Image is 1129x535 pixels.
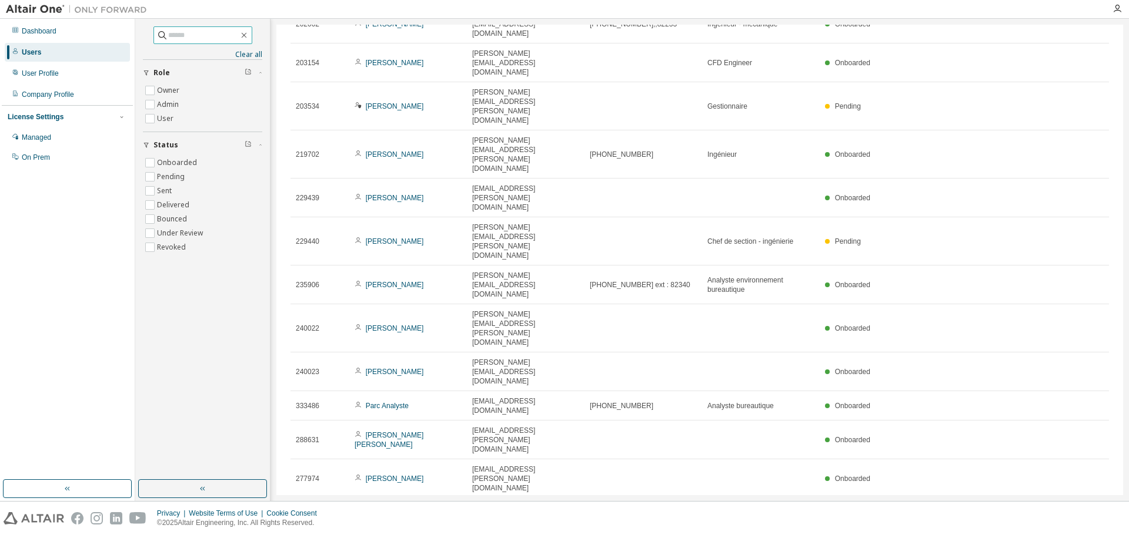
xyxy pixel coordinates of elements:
span: Onboarded [835,324,870,332]
label: Bounced [157,212,189,226]
span: 235906 [296,280,319,290]
span: [EMAIL_ADDRESS][DOMAIN_NAME] [472,396,579,415]
div: Managed [22,133,51,142]
label: User [157,112,176,126]
span: 240022 [296,324,319,333]
div: Dashboard [22,26,56,36]
div: On Prem [22,153,50,162]
a: [PERSON_NAME] [366,324,424,332]
a: Clear all [143,50,262,59]
span: 240023 [296,367,319,376]
span: [PHONE_NUMBER] [590,401,653,410]
span: Onboarded [835,59,870,67]
img: instagram.svg [91,512,103,524]
label: Sent [157,184,174,198]
p: © 2025 Altair Engineering, Inc. All Rights Reserved. [157,518,324,528]
div: Users [22,48,41,57]
span: 288631 [296,435,319,445]
a: Parc Analyste [366,402,409,410]
div: Website Terms of Use [189,509,266,518]
span: [EMAIL_ADDRESS][PERSON_NAME][DOMAIN_NAME] [472,426,579,454]
span: [PERSON_NAME][EMAIL_ADDRESS][DOMAIN_NAME] [472,358,579,386]
img: facebook.svg [71,512,83,524]
span: 333486 [296,401,319,410]
a: [PERSON_NAME] [366,59,424,67]
a: [PERSON_NAME] [366,368,424,376]
span: [PHONE_NUMBER] ext : 82340 [590,280,690,290]
span: [PERSON_NAME][EMAIL_ADDRESS][PERSON_NAME][DOMAIN_NAME] [472,309,579,347]
span: [PERSON_NAME][EMAIL_ADDRESS][PERSON_NAME][DOMAIN_NAME] [472,223,579,260]
a: [PERSON_NAME] [366,475,424,483]
label: Revoked [157,240,188,254]
span: Onboarded [835,194,870,202]
img: youtube.svg [129,512,146,524]
div: Company Profile [22,90,74,99]
span: Ingénieur [707,150,737,159]
span: [PERSON_NAME][EMAIL_ADDRESS][PERSON_NAME][DOMAIN_NAME] [472,136,579,173]
button: Status [143,132,262,158]
span: [PERSON_NAME][EMAIL_ADDRESS][PERSON_NAME][DOMAIN_NAME] [472,88,579,125]
img: altair_logo.svg [4,512,64,524]
span: Chef de section - ingénierie [707,237,793,246]
a: [PERSON_NAME] [366,281,424,289]
div: Privacy [157,509,189,518]
img: linkedin.svg [110,512,122,524]
button: Role [143,60,262,86]
span: Pending [835,237,861,245]
span: Analyste environnement bureautique [707,275,814,294]
a: [PERSON_NAME] [366,194,424,202]
span: Role [153,68,170,78]
span: Onboarded [835,150,870,159]
span: Onboarded [835,368,870,376]
span: 203154 [296,58,319,68]
label: Pending [157,170,187,184]
a: [PERSON_NAME] [366,102,424,110]
span: Onboarded [835,281,870,289]
span: Clear filter [245,68,252,78]
span: Pending [835,102,861,110]
span: Status [153,140,178,150]
span: [PERSON_NAME][EMAIL_ADDRESS][DOMAIN_NAME] [472,49,579,77]
div: Cookie Consent [266,509,323,518]
span: [PERSON_NAME][EMAIL_ADDRESS][DOMAIN_NAME] [472,271,579,299]
span: 277974 [296,474,319,483]
span: Onboarded [835,436,870,444]
span: 203534 [296,102,319,111]
span: [EMAIL_ADDRESS][PERSON_NAME][DOMAIN_NAME] [472,465,579,493]
span: CFD Engineer [707,58,752,68]
span: [EMAIL_ADDRESS][PERSON_NAME][DOMAIN_NAME] [472,184,579,212]
div: License Settings [8,112,64,122]
span: Onboarded [835,402,870,410]
label: Delivered [157,198,192,212]
img: Altair One [6,4,153,15]
span: 219702 [296,150,319,159]
a: [PERSON_NAME] [366,150,424,159]
span: 229439 [296,193,319,203]
span: Gestionnaire [707,102,747,111]
div: User Profile [22,69,59,78]
span: [PHONE_NUMBER] [590,150,653,159]
span: 229440 [296,237,319,246]
a: [PERSON_NAME] [366,237,424,245]
span: Clear filter [245,140,252,150]
a: [PERSON_NAME] [PERSON_NAME] [355,431,423,449]
label: Under Review [157,226,205,240]
span: Onboarded [835,475,870,483]
label: Admin [157,97,181,112]
span: Analyste bureautique [707,401,774,410]
label: Owner [157,83,182,97]
label: Onboarded [157,156,199,170]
